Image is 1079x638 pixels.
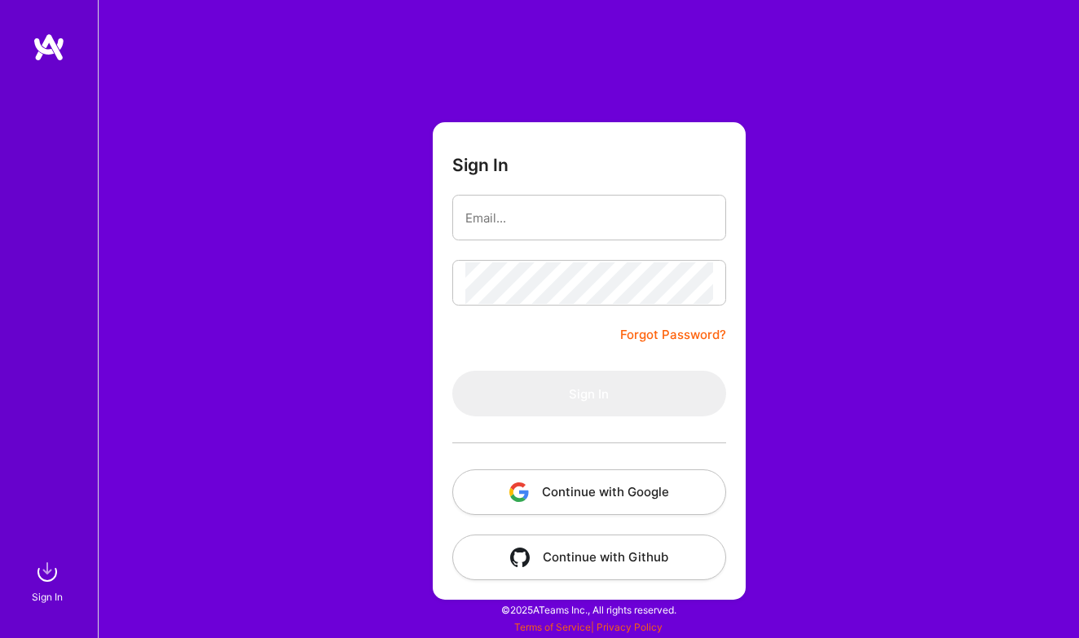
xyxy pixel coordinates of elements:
a: sign inSign In [34,556,64,605]
a: Terms of Service [514,621,591,633]
button: Continue with Google [452,469,726,515]
div: Sign In [32,588,63,605]
div: © 2025 ATeams Inc., All rights reserved. [98,589,1079,630]
button: Continue with Github [452,535,726,580]
a: Forgot Password? [620,325,726,345]
img: sign in [31,556,64,588]
button: Sign In [452,371,726,416]
input: Email... [465,197,713,239]
img: icon [509,482,529,502]
img: icon [510,548,530,567]
img: logo [33,33,65,62]
h3: Sign In [452,155,509,175]
a: Privacy Policy [597,621,663,633]
span: | [514,621,663,633]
